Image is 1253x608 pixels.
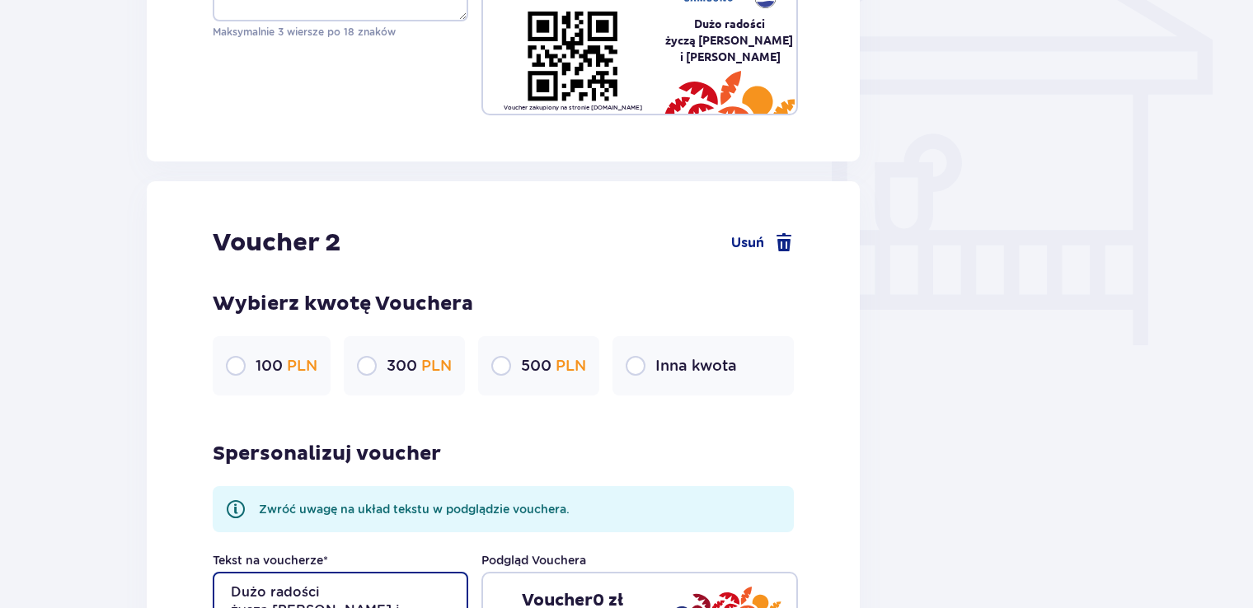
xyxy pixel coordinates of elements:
[387,356,452,376] p: 300
[259,501,570,517] p: Zwróć uwagę na układ tekstu w podglądzie vouchera.
[287,357,317,374] span: PLN
[256,356,317,376] p: 100
[504,104,642,112] p: Voucher zakupiony na stronie [DOMAIN_NAME]
[662,16,796,65] pre: Dużo radości życzą [PERSON_NAME] i [PERSON_NAME]
[655,356,737,376] p: Inna kwota
[213,292,794,316] p: Wybierz kwotę Vouchera
[481,552,586,568] p: Podgląd Vouchera
[213,25,468,40] p: Maksymalnie 3 wiersze po 18 znaków
[556,357,586,374] span: PLN
[521,356,586,376] p: 500
[213,552,328,568] label: Tekst na voucherze *
[731,233,794,253] a: Usuń
[213,442,441,466] p: Spersonalizuj voucher
[731,234,764,252] span: Usuń
[421,357,452,374] span: PLN
[213,227,340,259] p: Voucher 2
